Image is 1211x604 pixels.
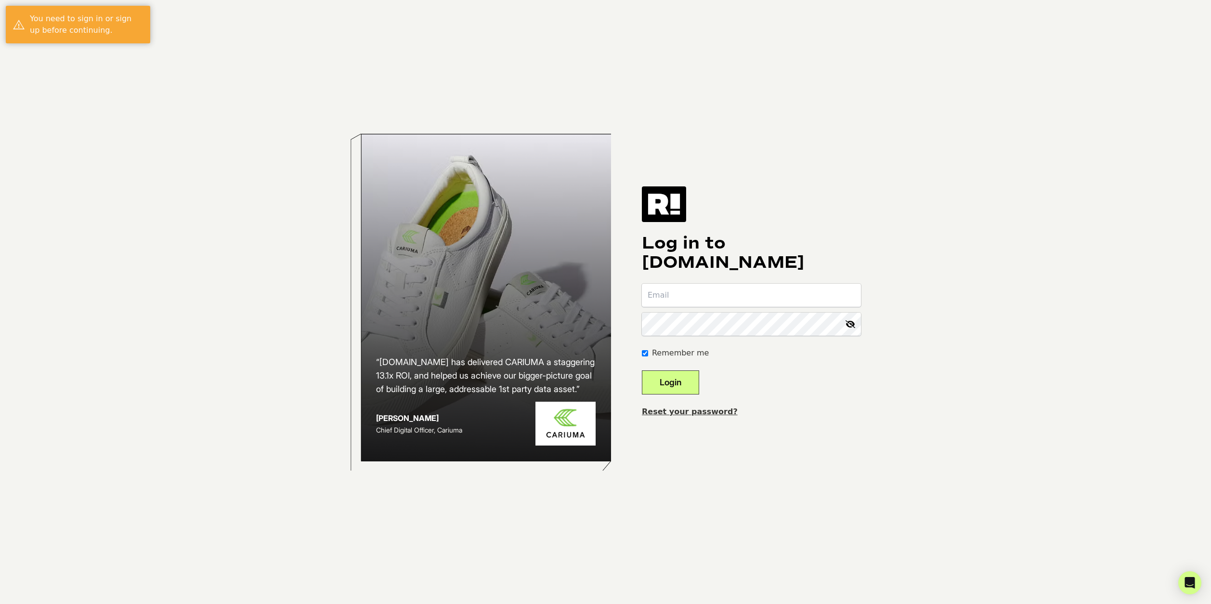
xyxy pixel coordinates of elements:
[652,347,709,359] label: Remember me
[376,413,439,423] strong: [PERSON_NAME]
[642,234,861,272] h1: Log in to [DOMAIN_NAME]
[535,402,596,446] img: Cariuma
[642,407,738,416] a: Reset your password?
[1178,571,1201,594] div: Open Intercom Messenger
[30,13,143,36] div: You need to sign in or sign up before continuing.
[642,186,686,222] img: Retention.com
[376,355,596,396] h2: “[DOMAIN_NAME] has delivered CARIUMA a staggering 13.1x ROI, and helped us achieve our bigger-pic...
[376,426,462,434] span: Chief Digital Officer, Cariuma
[642,370,699,394] button: Login
[642,284,861,307] input: Email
